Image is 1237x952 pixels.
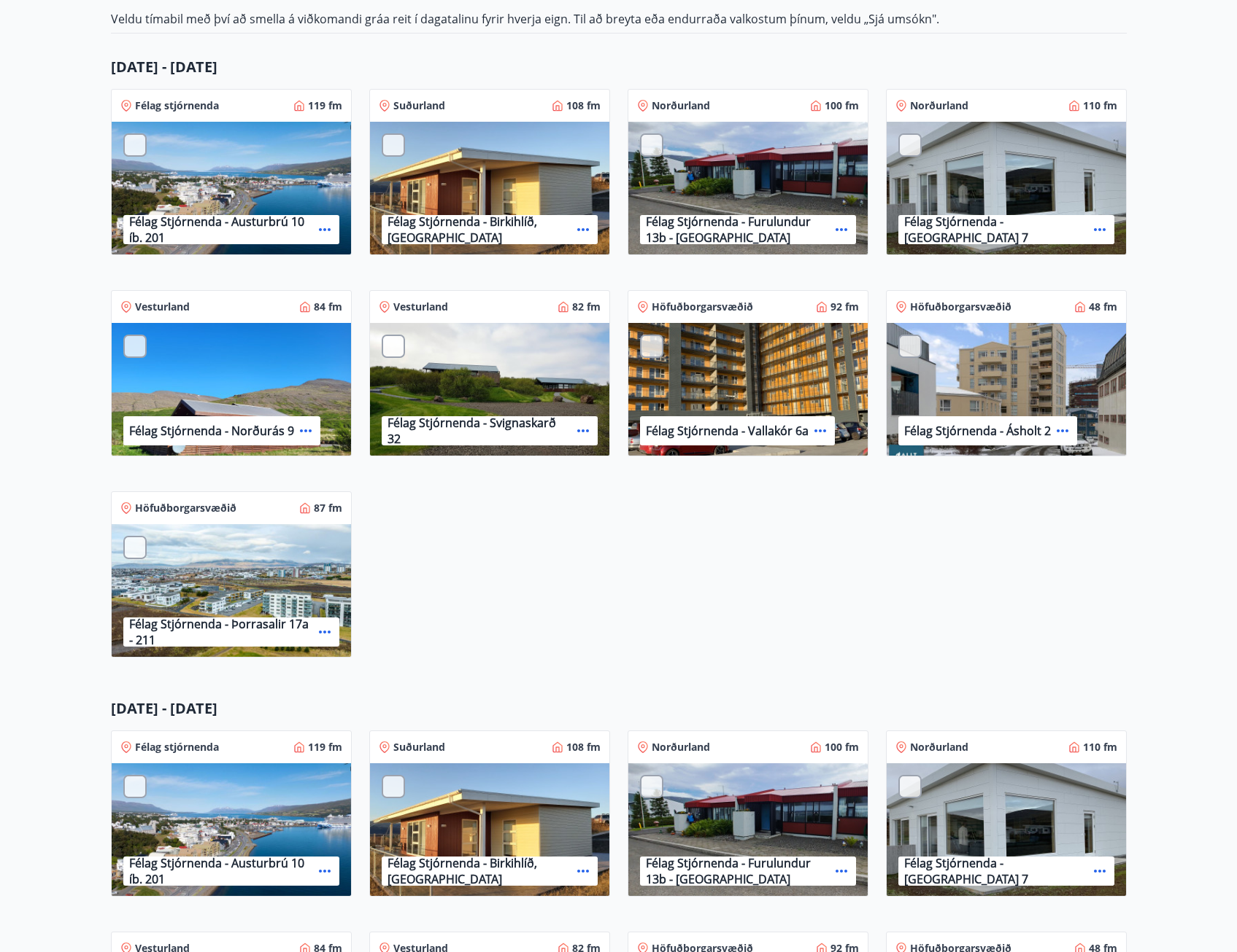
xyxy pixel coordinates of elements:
p: Höfuðborgarsvæðið [135,501,236,515]
img: Paella dish [370,323,609,457]
p: Félag Stjórnenda - Birkihlíð, [GEOGRAPHIC_DATA] [388,855,571,887]
p: Félag Stjórnenda - Norðurás 9 [129,423,294,439]
p: Félag Stjórnenda - Furulundur 13b - [GEOGRAPHIC_DATA] [646,855,830,887]
p: 108 fm [566,98,601,113]
p: Norðurland [652,740,710,754]
p: 119 fm [308,98,342,113]
p: Félag Stjórnenda - Ásholt 2 [904,423,1051,439]
p: Veldu tímabil með því að smella á viðkomandi gráa reit í dagatalinu fyrir hverja eign. Til að bre... [111,11,1127,27]
p: Félag Stjórnenda - [GEOGRAPHIC_DATA] 7 [904,214,1088,246]
img: Paella dish [370,122,609,256]
p: Félag Stjórnenda - [GEOGRAPHIC_DATA] 7 [904,855,1088,887]
p: Höfuðborgarsvæðið [652,300,753,314]
p: [DATE] - [DATE] [111,698,1127,719]
p: Vesturland [135,300,190,314]
img: Paella dish [112,763,351,897]
p: Suðurland [393,98,445,113]
p: Norðurland [910,740,968,754]
p: 110 fm [1083,740,1117,754]
p: Suðurland [393,740,445,754]
p: Félag Stjórnenda - Austurbrú 10 íb. 201 [129,855,313,887]
p: 48 fm [1089,300,1117,314]
p: Vesturland [393,300,448,314]
img: Paella dish [112,524,351,658]
p: Félag Stjórnenda - Þorrasalir 17a - 211 [129,616,313,648]
p: 87 fm [314,501,342,515]
p: Félag Stjórnenda - Svignaskarð 32 [388,415,571,447]
p: Norðurland [652,98,710,113]
p: Félag Stjórnenda - Austurbrú 10 íb. 201 [129,214,313,246]
p: [DATE] - [DATE] [111,57,1127,77]
p: 100 fm [825,98,859,113]
p: Norðurland [910,98,968,113]
img: Paella dish [112,122,351,256]
img: Paella dish [887,763,1126,897]
p: 108 fm [566,740,601,754]
p: Félag Stjórnenda - Furulundur 13b - [GEOGRAPHIC_DATA] [646,214,830,246]
p: Höfuðborgarsvæðið [910,300,1011,314]
p: 100 fm [825,740,859,754]
img: Paella dish [628,122,868,256]
img: Paella dish [370,763,609,897]
p: Félag Stjórnenda - Birkihlíð, [GEOGRAPHIC_DATA] [388,214,571,246]
img: Paella dish [887,122,1126,256]
img: Paella dish [887,323,1126,457]
p: 110 fm [1083,98,1117,113]
p: Félag stjórnenda [135,98,219,113]
p: Félag stjórnenda [135,740,219,754]
p: Félag Stjórnenda - Vallakór 6a [646,423,809,439]
img: Paella dish [112,323,351,457]
img: Paella dish [628,323,868,457]
p: 84 fm [314,300,342,314]
p: 119 fm [308,740,342,754]
p: 82 fm [572,300,601,314]
p: 92 fm [831,300,859,314]
img: Paella dish [628,763,868,897]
